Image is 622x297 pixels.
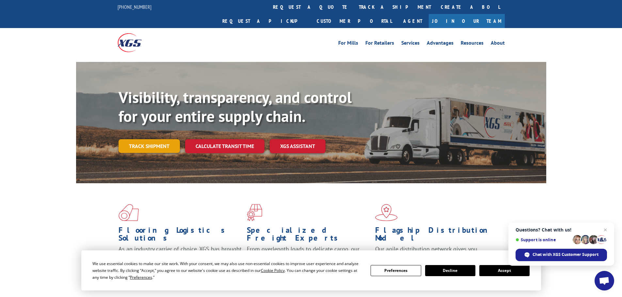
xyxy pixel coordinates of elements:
h1: Specialized Freight Experts [247,226,370,245]
a: XGS ASSISTANT [270,139,326,153]
a: Request a pickup [217,14,312,28]
img: xgs-icon-focused-on-flooring-red [247,204,262,221]
span: Questions? Chat with us! [516,227,607,232]
a: Calculate transit time [185,139,264,153]
a: For Retailers [365,40,394,48]
button: Accept [479,265,530,276]
h1: Flooring Logistics Solutions [119,226,242,245]
div: Cookie Consent Prompt [81,250,541,290]
span: Support is online [516,237,570,242]
span: Close chat [601,226,609,234]
a: Customer Portal [312,14,397,28]
span: As an industry carrier of choice, XGS has brought innovation and dedication to flooring logistics... [119,245,242,268]
button: Preferences [371,265,421,276]
a: Join Our Team [429,14,505,28]
a: About [491,40,505,48]
span: Our agile distribution network gives you nationwide inventory management on demand. [375,245,495,260]
img: xgs-icon-total-supply-chain-intelligence-red [119,204,139,221]
b: Visibility, transparency, and control for your entire supply chain. [119,87,352,126]
a: Agent [397,14,429,28]
a: Resources [461,40,484,48]
img: xgs-icon-flagship-distribution-model-red [375,204,398,221]
a: Services [401,40,420,48]
div: Open chat [595,271,614,290]
div: Chat with XGS Customer Support [516,249,607,261]
a: [PHONE_NUMBER] [118,4,152,10]
a: Advantages [427,40,454,48]
a: For Mills [338,40,358,48]
button: Decline [425,265,475,276]
span: Cookie Policy [261,268,285,273]
p: From overlength loads to delicate cargo, our experienced staff knows the best way to move your fr... [247,245,370,274]
div: We use essential cookies to make our site work. With your consent, we may also use non-essential ... [92,260,363,281]
h1: Flagship Distribution Model [375,226,499,245]
span: Chat with XGS Customer Support [533,252,598,258]
span: Preferences [130,275,152,280]
a: Track shipment [119,139,180,153]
